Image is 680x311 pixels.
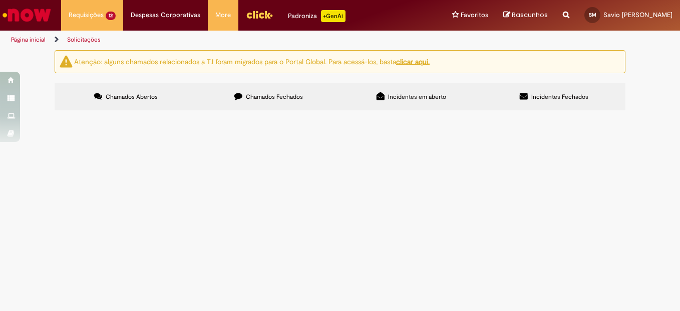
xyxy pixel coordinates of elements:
span: Incidentes Fechados [531,93,588,101]
span: Requisições [69,10,104,20]
p: +GenAi [321,10,346,22]
div: Padroniza [288,10,346,22]
span: Chamados Fechados [246,93,303,101]
a: Solicitações [67,36,101,44]
ng-bind-html: Atenção: alguns chamados relacionados a T.I foram migrados para o Portal Global. Para acessá-los,... [74,57,430,66]
span: Rascunhos [512,10,548,20]
span: Despesas Corporativas [131,10,200,20]
span: Favoritos [461,10,488,20]
span: Chamados Abertos [106,93,158,101]
a: Página inicial [11,36,46,44]
span: More [215,10,231,20]
span: 12 [106,12,116,20]
span: Savio [PERSON_NAME] [603,11,672,19]
img: click_logo_yellow_360x200.png [246,7,273,22]
ul: Trilhas de página [8,31,446,49]
a: clicar aqui. [396,57,430,66]
img: ServiceNow [1,5,53,25]
a: Rascunhos [503,11,548,20]
span: SM [589,12,596,18]
span: Incidentes em aberto [388,93,446,101]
